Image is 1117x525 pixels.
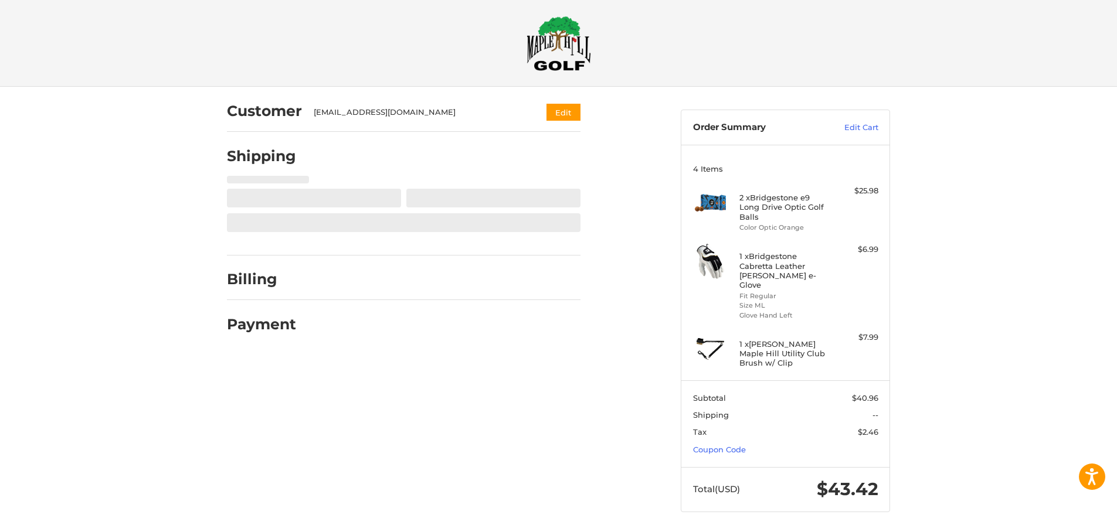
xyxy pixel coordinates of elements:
[527,16,591,71] img: Maple Hill Golf
[739,193,829,221] h4: 2 x Bridgestone e9 Long Drive Optic Golf Balls
[693,410,729,420] span: Shipping
[693,445,746,454] a: Coupon Code
[832,185,878,197] div: $25.98
[314,107,524,118] div: [EMAIL_ADDRESS][DOMAIN_NAME]
[819,122,878,134] a: Edit Cart
[227,315,296,333] h2: Payment
[739,311,829,321] li: Glove Hand Left
[227,270,296,288] h2: Billing
[852,393,878,403] span: $40.96
[832,332,878,343] div: $7.99
[817,478,878,500] span: $43.42
[739,223,829,233] li: Color Optic Orange
[739,291,829,301] li: Fit Regular
[693,393,726,403] span: Subtotal
[693,427,707,437] span: Tax
[546,104,580,121] button: Edit
[227,102,302,120] h2: Customer
[739,301,829,311] li: Size ML
[739,339,829,368] h4: 1 x [PERSON_NAME] Maple Hill Utility Club Brush w/ Clip
[693,164,878,173] h3: 4 Items
[693,122,819,134] h3: Order Summary
[1020,493,1117,525] iframe: Google Customer Reviews
[872,410,878,420] span: --
[832,244,878,255] div: $6.99
[858,427,878,437] span: $2.46
[227,147,296,165] h2: Shipping
[739,251,829,289] h4: 1 x Bridgestone Cabretta Leather [PERSON_NAME] e-Glove
[693,483,740,495] span: Total (USD)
